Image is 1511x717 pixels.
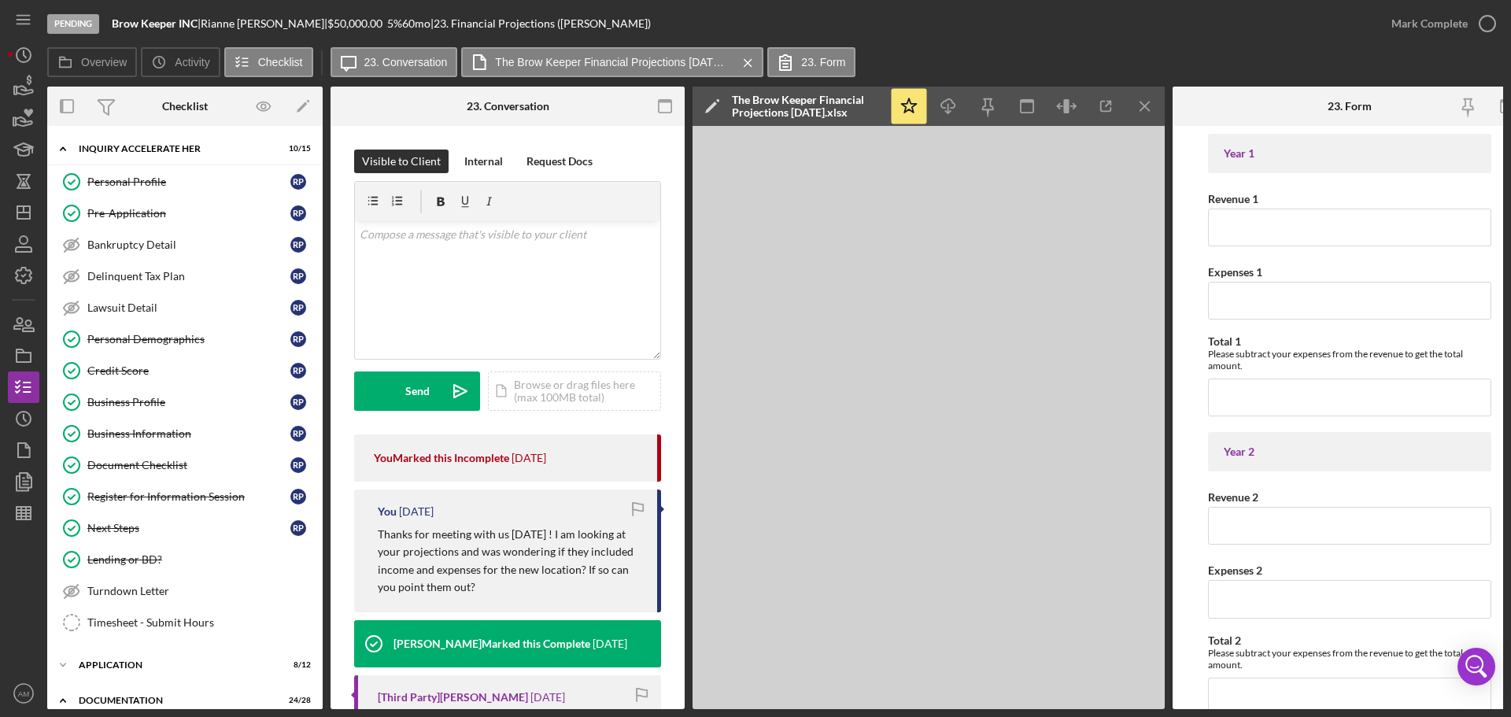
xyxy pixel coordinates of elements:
div: You [378,505,397,518]
div: R P [290,489,306,504]
div: Documentation [79,696,272,705]
div: Personal Demographics [87,333,290,346]
a: Lending or BD? [55,544,315,575]
div: R P [290,205,306,221]
div: [Third Party] [378,691,528,704]
text: AM [18,689,29,698]
div: 60 mo [402,17,430,30]
div: R P [290,363,306,379]
a: Register for Information SessionRP [55,481,315,512]
div: R P [290,300,306,316]
button: The Brow Keeper Financial Projections [DATE].xlsx [461,47,763,77]
p: Thanks for meeting with us [DATE] ! I am looking at your projections and was wondering if they in... [378,526,641,597]
button: Internal [456,150,511,173]
div: Turndown Letter [87,585,314,597]
div: Credit Score [87,364,290,377]
a: Turndown Letter [55,575,315,607]
time: 2025-07-28 16:18 [399,505,434,518]
div: Document Checklist [87,459,290,471]
div: Year 1 [1224,147,1476,160]
div: 23. Form [1328,100,1372,113]
label: Activity [175,56,209,68]
div: R P [290,394,306,410]
div: Send [405,371,430,411]
button: Overview [47,47,137,77]
div: $50,000.00 [327,17,387,30]
div: R P [290,457,306,473]
div: R P [290,331,306,347]
label: Expenses 1 [1208,265,1262,279]
a: Credit ScoreRP [55,355,315,386]
label: Overview [81,56,127,68]
div: Application [79,660,272,670]
button: Mark Complete [1376,8,1503,39]
div: Visible to Client [362,150,441,173]
div: 10 / 15 [283,144,311,153]
label: Revenue 1 [1208,192,1258,205]
button: Visible to Client [354,150,449,173]
div: R P [290,174,306,190]
label: Total 1 [1208,334,1241,348]
a: Delinquent Tax PlanRP [55,261,315,292]
button: Send [354,371,480,411]
div: The Brow Keeper Financial Projections [DATE].xlsx [732,94,881,119]
a: Next StepsRP [55,512,315,544]
label: Total 2 [1208,634,1241,647]
a: Pre-ApplicationRP [55,198,315,229]
div: R P [290,426,306,442]
div: Inquiry Accelerate Her [79,144,272,153]
div: Year 2 [1224,445,1476,458]
div: Bankruptcy Detail [87,238,290,251]
a: Timesheet - Submit Hours [55,607,315,638]
div: Lawsuit Detail [87,301,290,314]
div: Timesheet - Submit Hours [87,616,314,629]
div: 5 % [387,17,402,30]
a: Business ProfileRP [55,386,315,418]
button: 23. Form [767,47,855,77]
a: Business InformationRP [55,418,315,449]
button: Request Docs [519,150,600,173]
div: Pending [47,14,99,34]
a: Lawsuit DetailRP [55,292,315,323]
div: Internal [464,150,503,173]
div: Personal Profile [87,176,290,188]
button: Checklist [224,47,313,77]
div: 24 / 28 [283,696,311,705]
a: Personal DemographicsRP [55,323,315,355]
label: Expenses 2 [1208,564,1262,577]
time: 2025-05-29 15:28 [530,691,565,704]
div: Business Information [87,427,290,440]
iframe: Document Preview [693,126,1165,709]
a: Bankruptcy DetailRP [55,229,315,261]
div: Lending or BD? [87,553,314,566]
div: Pre-Application [87,207,290,220]
button: Activity [141,47,220,77]
div: | [112,17,201,30]
div: R P [290,520,306,536]
div: Delinquent Tax Plan [87,270,290,283]
label: 23. Form [801,56,845,68]
button: 23. Conversation [331,47,458,77]
div: Business Profile [87,396,290,408]
div: Please subtract your expenses from the revenue to get the total amount. [1208,647,1491,671]
div: R P [290,268,306,284]
a: [PERSON_NAME] [440,690,528,704]
div: Open Intercom Messenger [1457,648,1495,686]
time: 2025-05-30 11:50 [593,638,627,650]
label: The Brow Keeper Financial Projections [DATE].xlsx [495,56,731,68]
a: Document ChecklistRP [55,449,315,481]
button: AM [8,678,39,709]
div: Mark Complete [1391,8,1468,39]
div: 8 / 12 [283,660,311,670]
div: R P [290,237,306,253]
div: Next Steps [87,522,290,534]
b: Brow Keeper INC [112,17,198,30]
div: [PERSON_NAME] Marked this Complete [393,638,590,650]
a: Personal ProfileRP [55,166,315,198]
label: 23. Conversation [364,56,448,68]
div: Register for Information Session [87,490,290,503]
time: 2025-07-28 16:18 [512,452,546,464]
div: Please subtract your expenses from the revenue to get the total amount. [1208,348,1491,371]
div: You Marked this Incomplete [374,452,509,464]
label: Checklist [258,56,303,68]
